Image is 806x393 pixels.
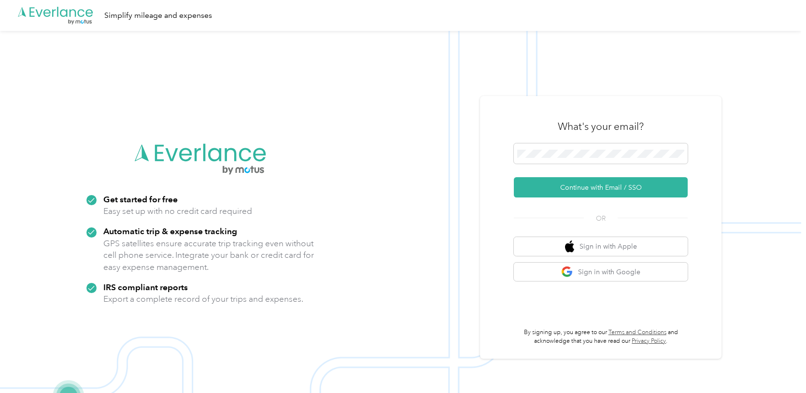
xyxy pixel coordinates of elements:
img: apple logo [565,240,575,253]
p: Easy set up with no credit card required [103,205,252,217]
a: Privacy Policy [632,337,666,345]
strong: Automatic trip & expense tracking [103,226,237,236]
button: google logoSign in with Google [514,263,688,281]
a: Terms and Conditions [608,329,666,336]
p: By signing up, you agree to our and acknowledge that you have read our . [514,328,688,345]
button: apple logoSign in with Apple [514,237,688,256]
strong: IRS compliant reports [103,282,188,292]
p: Export a complete record of your trips and expenses. [103,293,303,305]
strong: Get started for free [103,194,178,204]
span: OR [584,213,618,224]
h3: What's your email? [558,120,644,133]
div: Simplify mileage and expenses [104,10,212,22]
p: GPS satellites ensure accurate trip tracking even without cell phone service. Integrate your bank... [103,238,314,273]
img: google logo [561,266,573,278]
button: Continue with Email / SSO [514,177,688,197]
